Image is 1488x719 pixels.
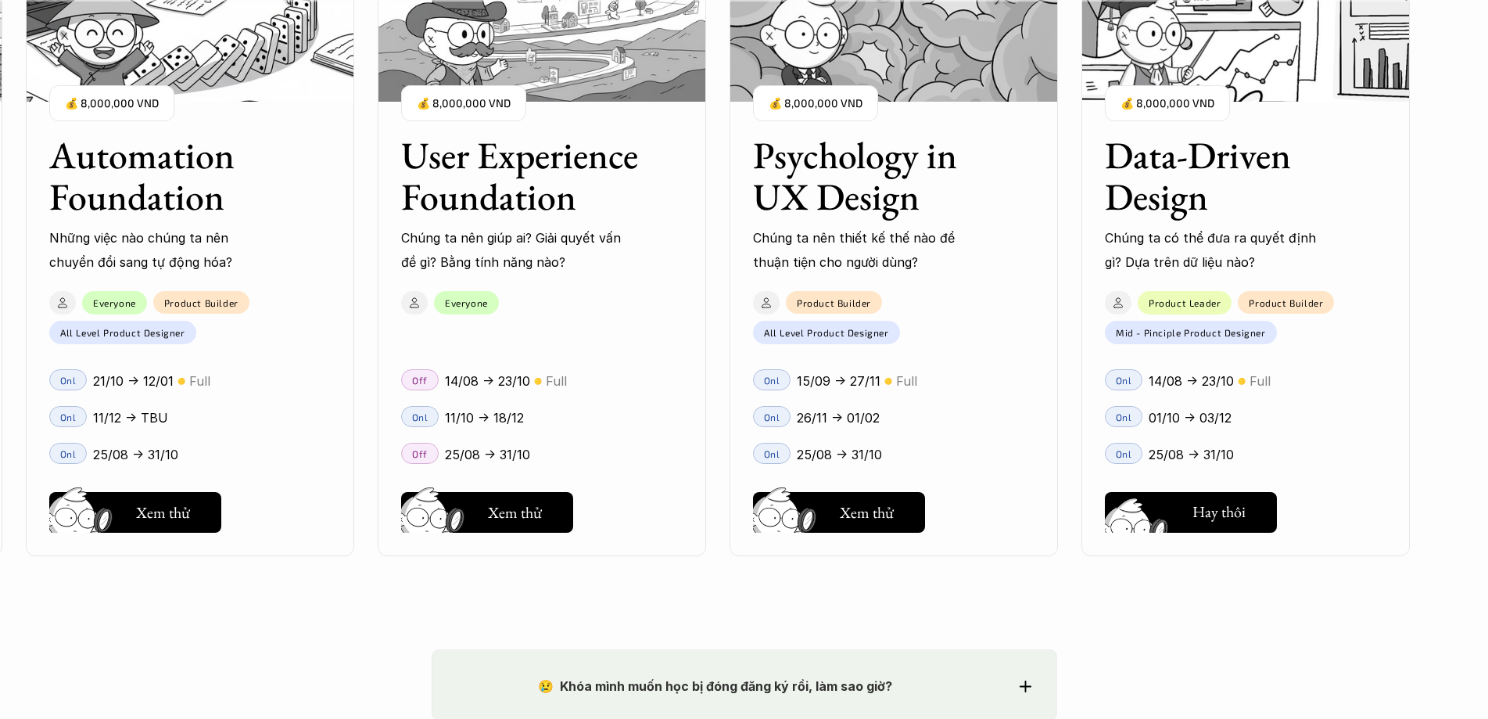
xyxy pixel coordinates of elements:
[1238,376,1246,387] p: 🟡
[534,376,542,387] p: 🟡
[1149,297,1221,308] p: Product Leader
[797,369,880,393] p: 15/09 -> 27/11
[412,375,428,386] p: Off
[840,502,894,523] h5: Xem thử
[445,369,530,393] p: 14/08 -> 23/10
[401,227,628,275] p: Chúng ta nên giúp ai? Giải quyết vấn đề gì? Bằng tính năng nào?
[753,492,925,533] button: Xem thử
[1105,227,1332,275] p: Chúng ta có thể đưa ra quyết định gì? Dựa trên dữ liệu nào?
[769,93,862,114] p: 💰 8,000,000 VND
[797,297,871,308] p: Product Builder
[417,93,511,114] p: 💰 8,000,000 VND
[49,135,292,217] h3: Automation Foundation
[764,375,780,386] p: Onl
[189,369,210,393] p: Full
[401,486,573,533] a: Xem thử
[753,135,995,217] h3: Psychology in UX Design
[1105,135,1347,217] h3: Data-Driven Design
[753,227,980,275] p: Chúng ta nên thiết kế thế nào để thuận tiện cho người dùng?
[60,327,185,338] p: All Level Product Designer
[1120,93,1214,114] p: 💰 8,000,000 VND
[1149,406,1232,430] p: 01/10 -> 03/12
[797,406,880,430] p: 26/11 -> 01/02
[445,406,524,430] p: 11/10 -> 18/12
[797,443,882,466] p: 25/08 -> 31/10
[164,297,238,308] p: Product Builder
[753,486,925,533] a: Xem thử
[488,502,542,523] h5: Xem thử
[764,448,780,459] p: Onl
[884,376,892,387] p: 🟡
[538,678,892,694] strong: 😢 Khóa mình muốn học bị đóng đăng ký rồi, làm sao giờ?
[1105,492,1277,533] button: Hay thôi
[49,227,276,275] p: Những việc nào chúng ta nên chuyển đổi sang tự động hóa?
[401,492,573,533] button: Xem thử
[445,443,530,466] p: 25/08 -> 31/10
[896,369,917,393] p: Full
[177,376,185,387] p: 🟡
[1149,443,1234,466] p: 25/08 -> 31/10
[412,412,428,422] p: Onl
[546,369,567,393] p: Full
[1250,369,1271,393] p: Full
[1149,369,1234,393] p: 14/08 -> 23/10
[1105,486,1277,533] a: Hay thôi
[764,412,780,422] p: Onl
[1116,375,1132,386] p: Onl
[445,297,488,308] p: Everyone
[1192,502,1246,523] h5: Hay thôi
[412,448,428,459] p: Off
[764,327,889,338] p: All Level Product Designer
[401,135,644,217] h3: User Experience Foundation
[136,502,190,523] h5: Xem thử
[1249,297,1323,308] p: Product Builder
[1116,412,1132,422] p: Onl
[1116,327,1266,338] p: Mid - Pinciple Product Designer
[1116,448,1132,459] p: Onl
